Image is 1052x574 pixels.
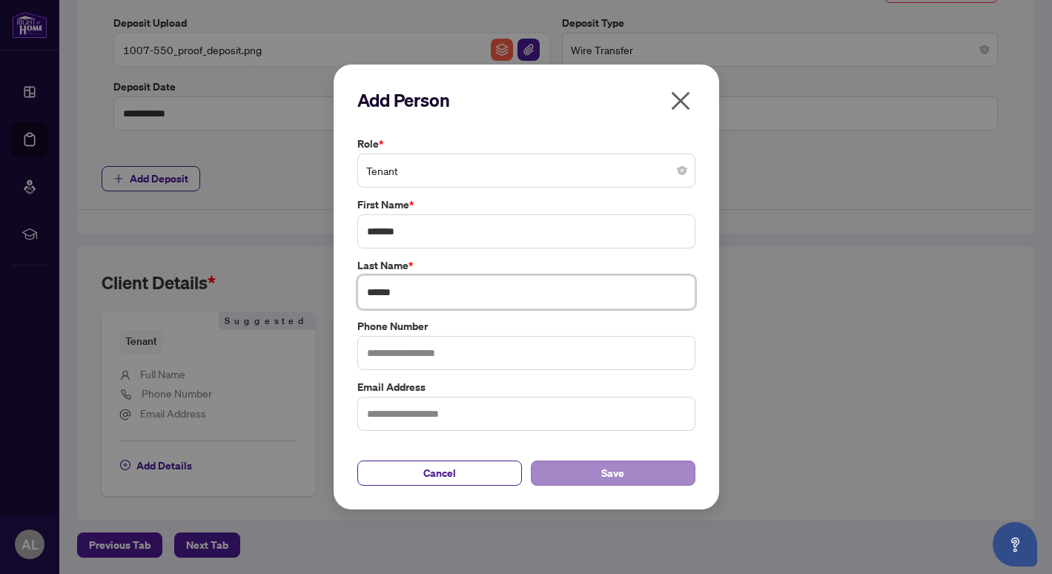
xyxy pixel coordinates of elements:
[357,88,695,112] h2: Add Person
[531,461,695,486] button: Save
[669,89,692,113] span: close
[357,257,695,274] label: Last Name
[357,379,695,395] label: Email Address
[357,461,522,486] button: Cancel
[357,318,695,334] label: Phone Number
[423,461,456,485] span: Cancel
[678,166,687,175] span: close-circle
[357,197,695,213] label: First Name
[357,136,695,152] label: Role
[601,461,624,485] span: Save
[366,156,687,185] span: Tenant
[993,522,1037,567] button: Open asap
